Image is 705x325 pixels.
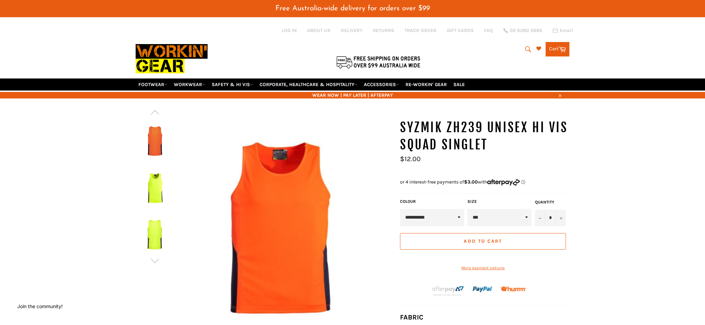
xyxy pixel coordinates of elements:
a: Log in [282,28,297,33]
span: Add to Cart [464,238,502,244]
a: SAFETY & HI VIS [209,78,256,91]
a: ACCESSORIES [361,78,402,91]
a: CORPORATE, HEALTHCARE & HOSPITALITY [257,78,360,91]
span: Free Australia-wide delivery for orders over $99 [275,5,430,12]
button: Reduce item quantity by one [535,210,545,226]
a: GIFT CARDS [447,27,474,34]
a: More payment options [400,265,566,271]
span: WEAR NOW | PAY LATER | AFTERPAY [136,92,569,98]
img: Workin Gear leaders in Workwear, Safety Boots, PPE, Uniforms. Australia's No.1 in Workwear [136,39,208,78]
h5: FABRIC [400,313,569,322]
label: COLOUR [400,199,464,205]
button: Increase item quantity by one [556,210,566,226]
a: SALE [451,78,467,91]
a: RE-WORKIN' GEAR [403,78,450,91]
img: Afterpay-Logo-on-dark-bg_large.png [431,285,465,297]
span: 02 6280 5885 [510,28,542,33]
a: FOOTWEAR [136,78,170,91]
img: Humm_core_logo_RGB-01_300x60px_small_195d8312-4386-4de7-b182-0ef9b6303a37.png [501,286,526,292]
a: TRACK ORDER [404,27,436,34]
button: Join the community! [17,303,63,309]
img: paypal.png [473,279,493,300]
a: ABOUT US [307,27,330,34]
label: Size [467,199,532,205]
a: 02 6280 5885 [503,28,542,33]
img: Flat $9.95 shipping Australia wide [335,55,421,69]
a: WORKWEAR [171,78,208,91]
img: Workin Gear - SYZMIK Unisex Hi Vis Squad Singlet [139,169,171,207]
a: Email [553,28,573,33]
a: RETURNS [373,27,394,34]
button: Add to Cart [400,233,566,250]
a: DELIVERY [341,27,362,34]
h1: SYZMIK ZH239 Unisex Hi Vis Squad Singlet [400,119,569,153]
span: $12.00 [400,155,421,163]
img: Workin Gear - SYZMIK Unisex Hi Vis Squad Singlet [139,216,171,253]
span: Email [560,28,573,33]
img: Workin Gear - SYZMIK Unisex Hi Vis Squad Singlet [139,123,171,161]
a: Cart [546,42,569,56]
a: FAQ [484,27,493,34]
label: Quantity [535,199,566,205]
